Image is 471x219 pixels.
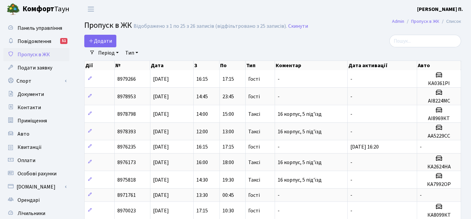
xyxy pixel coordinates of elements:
[275,61,348,70] th: Коментар
[153,192,169,199] span: [DATE]
[420,164,458,170] h5: КА2624НА
[196,110,208,118] span: 14:00
[150,61,194,70] th: Дата
[420,98,458,104] h5: АІ8224МС
[278,159,322,166] span: 16 корпус, 5 під'їзд
[420,212,458,218] h5: КА8099КТ
[153,93,169,100] span: [DATE]
[18,104,41,111] span: Контакти
[417,61,461,70] th: Авто
[117,176,136,184] span: 8975818
[411,18,439,25] a: Пропуск в ЖК
[123,47,141,59] a: Тип
[288,23,308,29] a: Скинути
[278,176,322,184] span: 16 корпус, 5 під'їзд
[3,194,69,207] a: Орендарі
[3,101,69,114] a: Контакти
[246,61,275,70] th: Тип
[18,197,40,204] span: Орендарі
[3,88,69,101] a: Документи
[85,61,115,70] th: Дії
[196,192,208,199] span: 13:30
[417,6,463,13] b: [PERSON_NAME] П.
[117,75,136,83] span: 8979266
[420,80,458,87] h5: КА0361РІ
[278,93,280,100] span: -
[196,143,208,151] span: 16:15
[22,4,54,14] b: Комфорт
[222,93,234,100] span: 23:45
[18,210,45,217] span: Лічильники
[153,207,169,214] span: [DATE]
[3,127,69,141] a: Авто
[420,192,422,199] span: -
[153,143,169,151] span: [DATE]
[3,61,69,74] a: Подати заявку
[18,64,52,71] span: Подати заявку
[222,128,234,135] span: 13:00
[350,110,352,118] span: -
[222,192,234,199] span: 00:45
[153,176,169,184] span: [DATE]
[117,128,136,135] span: 8978393
[196,159,208,166] span: 16:00
[153,75,169,83] span: [DATE]
[248,129,260,134] span: Таксі
[350,176,352,184] span: -
[22,4,69,15] span: Таун
[84,20,132,31] span: Пропуск в ЖК
[278,128,322,135] span: 16 корпус, 5 під'їзд
[420,133,458,139] h5: АА5229СС
[350,143,379,151] span: [DATE] 16:20
[350,207,352,214] span: -
[84,35,116,47] a: Додати
[196,128,208,135] span: 12:00
[222,110,234,118] span: 15:00
[219,61,245,70] th: По
[350,128,352,135] span: -
[18,117,47,124] span: Приміщення
[196,207,208,214] span: 17:15
[117,159,136,166] span: 8976173
[3,167,69,180] a: Особові рахунки
[417,5,463,13] a: [PERSON_NAME] П.
[60,38,67,44] div: 51
[222,207,234,214] span: 10:30
[248,144,260,150] span: Гості
[222,176,234,184] span: 19:30
[420,181,458,188] h5: КА7992ОР
[3,180,69,194] a: [DOMAIN_NAME]
[222,143,234,151] span: 17:15
[382,15,471,28] nav: breadcrumb
[196,176,208,184] span: 14:30
[18,144,42,151] span: Квитанції
[134,23,287,29] div: Відображено з 1 по 25 з 26 записів (відфільтровано з 25 записів).
[18,170,57,177] span: Особові рахунки
[222,75,234,83] span: 17:15
[18,51,50,58] span: Пропуск в ЖК
[350,159,352,166] span: -
[248,76,260,82] span: Гості
[248,208,260,213] span: Гості
[117,207,136,214] span: 8970023
[83,4,99,15] button: Переключити навігацію
[392,18,404,25] a: Admin
[248,94,260,99] span: Гості
[350,75,352,83] span: -
[248,193,260,198] span: Гості
[278,207,280,214] span: -
[278,192,280,199] span: -
[350,192,352,199] span: -
[115,61,150,70] th: №
[18,157,35,164] span: Оплати
[18,38,51,45] span: Повідомлення
[117,143,136,151] span: 8976235
[348,61,417,70] th: Дата активації
[439,18,461,25] li: Список
[196,93,208,100] span: 14:45
[278,143,280,151] span: -
[117,192,136,199] span: 8971761
[420,115,458,122] h5: АІ8969КТ
[248,177,260,183] span: Таксі
[278,75,280,83] span: -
